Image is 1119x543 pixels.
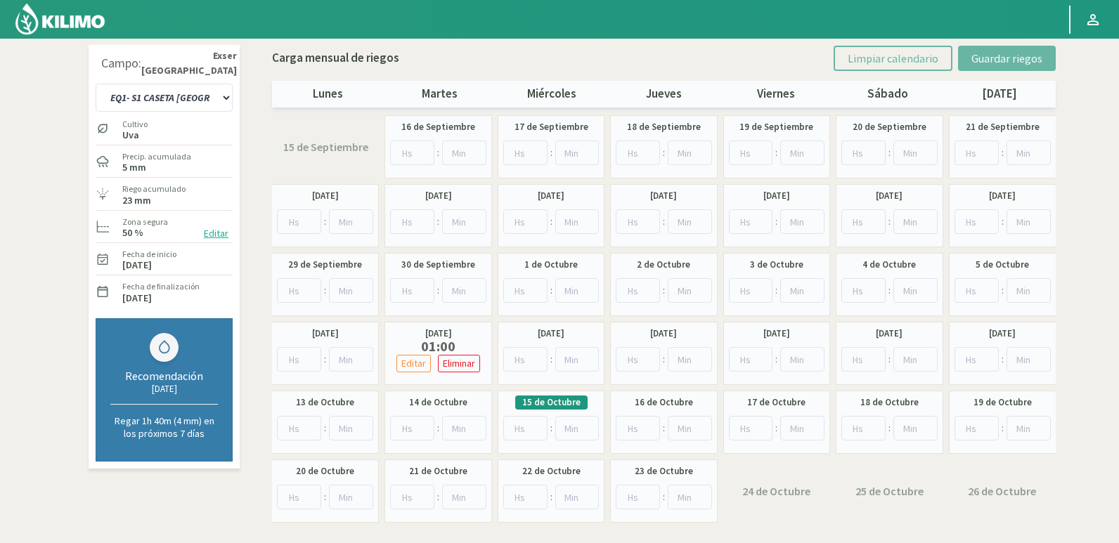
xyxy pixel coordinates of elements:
label: 24 de Octubre [742,483,810,499]
label: [DATE] [989,189,1016,203]
span: : [437,490,439,504]
span: : [437,145,439,160]
span: : [550,145,552,160]
input: Min [668,140,712,165]
label: 29 de Septiembre [288,258,362,272]
p: martes [384,85,496,103]
input: Min [555,278,600,303]
input: Hs [729,209,773,234]
label: 2 de Octubre [637,258,690,272]
span: : [324,283,326,298]
button: Limpiar calendario [834,46,952,71]
span: : [888,421,891,436]
label: 18 de Octubre [860,395,919,410]
input: Min [893,347,938,372]
span: : [1002,145,1004,160]
input: Hs [955,209,999,234]
input: Min [329,278,373,303]
label: 22 de Octubre [522,464,581,478]
label: 20 de Septiembre [853,120,926,134]
span: : [888,145,891,160]
span: : [324,421,326,436]
span: : [550,421,552,436]
label: 16 de Octubre [635,395,693,410]
img: Kilimo [14,2,106,36]
label: 20 de Octubre [296,464,354,478]
label: Zona segura [122,216,168,228]
input: Hs [503,140,548,165]
label: 13 de Octubre [296,395,354,410]
input: Hs [390,278,434,303]
input: Min [668,347,712,372]
input: Hs [841,209,886,234]
input: Min [668,278,712,303]
span: : [437,283,439,298]
label: [DATE] [425,189,452,203]
label: 01:00 [393,341,484,352]
span: : [775,145,777,160]
label: [DATE] [538,327,564,341]
input: Min [1007,416,1051,440]
label: [DATE] [650,189,677,203]
p: lunes [272,85,384,103]
input: Hs [841,416,886,440]
label: 23 mm [122,196,151,205]
span: : [550,352,552,367]
p: sábado [832,85,943,103]
input: Min [1007,140,1051,165]
span: : [663,283,665,298]
label: 17 de Octubre [747,395,806,410]
label: Precip. acumulada [122,150,191,163]
button: Editar [200,225,233,242]
p: jueves [608,85,720,103]
label: [DATE] [312,189,339,203]
input: Hs [616,209,660,234]
input: Hs [277,485,321,509]
span: : [888,214,891,229]
label: 19 de Septiembre [739,120,813,134]
input: Hs [390,485,434,509]
label: 26 de Octubre [968,483,1036,499]
span: : [437,214,439,229]
input: Min [555,485,600,509]
input: Hs [841,278,886,303]
input: Min [1007,347,1051,372]
span: : [663,490,665,504]
p: miércoles [496,85,608,103]
label: [DATE] [876,189,903,203]
span: : [1002,421,1004,436]
button: Eliminar [438,355,480,372]
input: Min [442,140,486,165]
p: Eliminar [443,355,475,372]
span: : [663,145,665,160]
label: 14 de Octubre [409,395,467,410]
label: 4 de Octubre [862,258,916,272]
span: Limpiar calendario [848,51,938,65]
input: Hs [729,278,773,303]
label: [DATE] [763,189,790,203]
input: Min [555,347,600,372]
label: 5 de Octubre [976,258,1029,272]
input: Hs [503,347,548,372]
input: Min [442,485,486,509]
label: [DATE] [989,327,1016,341]
div: Campo: [101,56,141,70]
span: : [888,283,891,298]
input: Min [329,485,373,509]
p: Regar 1h 40m (4 mm) en los próximos 7 días [110,414,218,440]
label: [DATE] [312,327,339,341]
input: Hs [616,485,660,509]
input: Hs [390,416,434,440]
span: : [663,214,665,229]
input: Min [329,347,373,372]
input: Hs [729,347,773,372]
input: Min [329,416,373,440]
input: Hs [277,416,321,440]
span: : [1002,214,1004,229]
label: [DATE] [650,327,677,341]
label: [DATE] [763,327,790,341]
label: Riego acumulado [122,183,186,195]
input: Hs [616,140,660,165]
label: Fecha de inicio [122,248,176,261]
span: : [775,283,777,298]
